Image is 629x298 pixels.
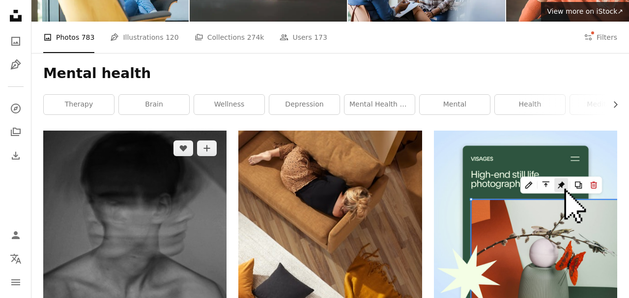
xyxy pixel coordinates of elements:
a: Illustrations 120 [110,22,178,53]
a: mental health awareness [344,95,415,114]
a: wellness [194,95,264,114]
span: 120 [166,32,179,43]
a: Collections 274k [195,22,264,53]
a: Photos [6,31,26,51]
a: black and white ceramic figurine [43,227,227,236]
button: Language [6,249,26,269]
a: therapy [44,95,114,114]
a: mental [420,95,490,114]
a: Illustrations [6,55,26,75]
span: View more on iStock ↗ [547,7,623,15]
span: 274k [247,32,264,43]
a: woman lying on sofa [238,217,422,226]
a: Explore [6,99,26,118]
a: health [495,95,565,114]
a: View more on iStock↗ [541,2,629,22]
span: 173 [314,32,327,43]
h1: Mental health [43,65,617,82]
a: Home — Unsplash [6,6,26,27]
a: brain [119,95,189,114]
button: Like [173,140,193,156]
a: depression [269,95,340,114]
a: Collections [6,122,26,142]
button: scroll list to the right [606,95,617,114]
button: Add to Collection [197,140,217,156]
button: Menu [6,272,26,292]
button: Filters [584,22,617,53]
a: Log in / Sign up [6,225,26,245]
a: Users 173 [280,22,327,53]
a: Download History [6,146,26,165]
